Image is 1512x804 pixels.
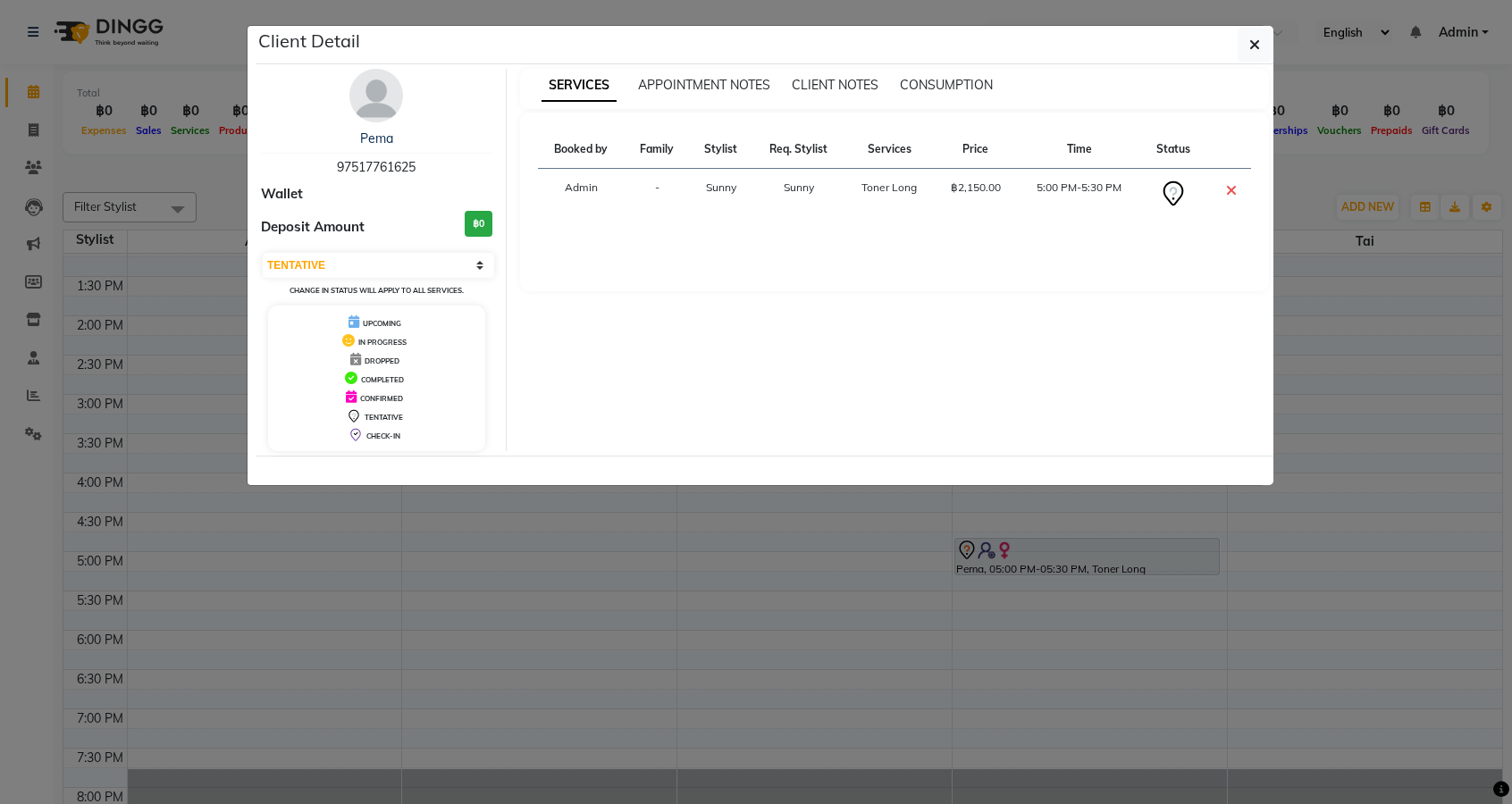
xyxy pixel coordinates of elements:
span: 97517761625 [337,159,416,175]
img: avatar [349,69,403,122]
span: Sunny [706,180,736,194]
span: Sunny [784,180,814,194]
th: Booked by [538,130,626,169]
span: IN PROGRESS [358,338,407,347]
span: TENTATIVE [365,413,403,422]
span: CONFIRMED [360,394,403,403]
span: CLIENT NOTES [792,77,878,93]
th: Status [1141,130,1205,169]
th: Price [934,130,1017,169]
span: Deposit Amount [261,217,365,238]
a: Pema [360,130,393,147]
small: Change in status will apply to all services. [290,286,464,295]
div: ฿2,150.00 [945,180,1006,196]
span: Wallet [261,184,303,205]
div: Toner Long [856,180,924,196]
span: SERVICES [542,70,617,102]
th: Req. Stylist [752,130,844,169]
span: UPCOMING [363,319,401,328]
span: DROPPED [365,356,399,365]
th: Time [1017,130,1140,169]
span: COMPLETED [361,375,404,384]
td: 5:00 PM-5:30 PM [1017,169,1140,220]
span: CONSUMPTION [900,77,993,93]
th: Family [625,130,689,169]
th: Stylist [689,130,752,169]
span: APPOINTMENT NOTES [638,77,770,93]
h3: ฿0 [465,211,492,237]
th: Services [845,130,935,169]
span: CHECK-IN [366,431,400,440]
h5: Client Detail [258,28,360,54]
td: - [625,169,689,220]
td: Admin [538,169,626,220]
